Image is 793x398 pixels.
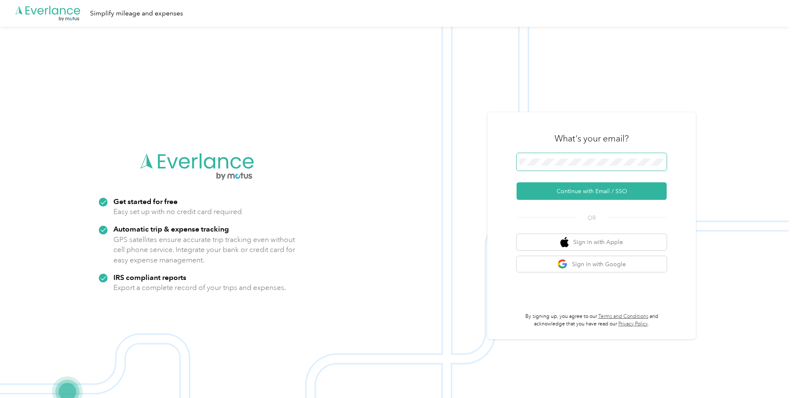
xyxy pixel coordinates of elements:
[90,8,183,19] div: Simplify mileage and expenses
[113,273,186,282] strong: IRS compliant reports
[598,313,648,320] a: Terms and Conditions
[577,214,606,222] span: OR
[517,234,667,250] button: apple logoSign in with Apple
[555,133,629,144] h3: What's your email?
[113,234,296,265] p: GPS satellites ensure accurate trip tracking even without cell phone service. Integrate your bank...
[113,282,286,293] p: Export a complete record of your trips and expenses.
[557,259,568,270] img: google logo
[517,182,667,200] button: Continue with Email / SSO
[560,237,569,247] img: apple logo
[517,256,667,272] button: google logoSign in with Google
[113,207,242,217] p: Easy set up with no credit card required
[618,321,648,327] a: Privacy Policy
[113,224,229,233] strong: Automatic trip & expense tracking
[517,313,667,327] p: By signing up, you agree to our and acknowledge that you have read our .
[113,197,178,206] strong: Get started for free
